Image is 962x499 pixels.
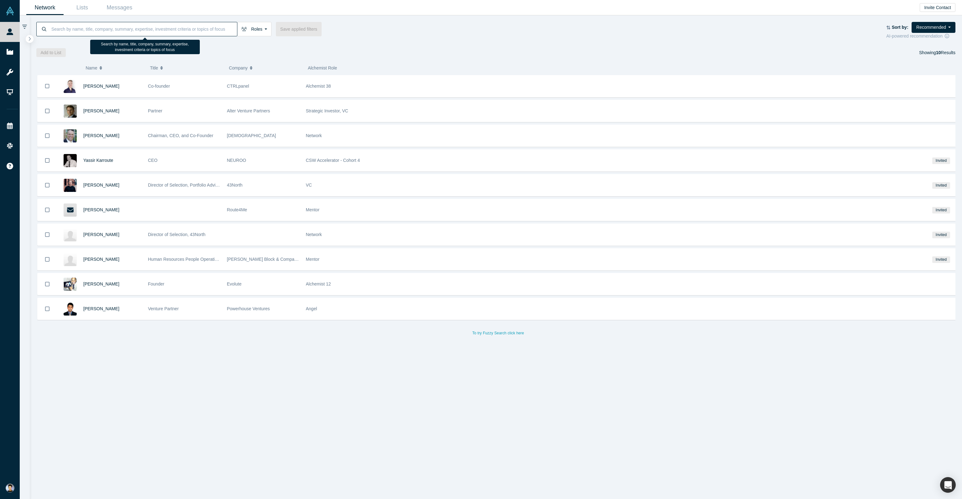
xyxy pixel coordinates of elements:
span: [PERSON_NAME] Block & Company, Inc. [227,257,308,262]
span: Mentor [306,207,320,212]
button: Bookmark [38,298,57,320]
a: [PERSON_NAME] [83,232,119,237]
button: Company [229,61,301,75]
a: [PERSON_NAME] [83,207,119,212]
button: Bookmark [38,174,57,196]
span: Angel [306,306,317,311]
span: Evolute [227,281,242,286]
button: Roles [237,22,272,36]
a: [PERSON_NAME] [83,281,119,286]
a: Yassir Karroute [83,158,113,163]
button: Bookmark [38,224,57,245]
span: Invited [932,256,950,263]
span: Invited [932,207,950,213]
img: Kate Karre's Profile Image [64,253,77,266]
img: Subhash Karri's Profile Image [64,302,77,316]
img: Alchemist Vault Logo [6,7,14,15]
span: CEO [148,158,158,163]
strong: Sort by: [892,25,908,30]
a: [PERSON_NAME] [83,133,119,138]
span: Founder [148,281,164,286]
button: Add to List [36,48,66,57]
span: VC [306,183,312,188]
span: Human Resources People Operations Leader [148,257,237,262]
span: Partner [148,108,163,113]
a: Lists [64,0,101,15]
a: Messages [101,0,138,15]
a: [PERSON_NAME] [83,84,119,89]
a: Network [26,0,64,15]
button: Title [150,61,222,75]
img: Max Karreth's Profile Image [64,80,77,93]
span: Alchemist Role [308,65,337,70]
span: Results [936,50,955,55]
img: Yassir Karroute's Profile Image [64,154,77,167]
img: Xiong Chang's Account [6,484,14,492]
div: Showing [919,48,955,57]
span: Network [306,133,322,138]
span: Co-founder [148,84,170,89]
span: Alter Venture Partners [227,108,270,113]
span: Director of Selection, Portfolio Advisor [148,183,222,188]
button: Bookmark [38,75,57,97]
span: Company [229,61,248,75]
div: AI-powered recommendation [886,33,955,39]
span: Network [306,232,322,237]
span: Director of Selection, 43North [148,232,206,237]
span: 43North [227,183,243,188]
span: CTRLpanel [227,84,249,89]
button: Bookmark [38,125,57,147]
span: Name [85,61,97,75]
a: [PERSON_NAME] [83,108,119,113]
span: Strategic Investor, VC [306,108,348,113]
img: Jeff Karras's Profile Image [64,105,77,118]
img: Rob Frohwein's Profile Image [64,129,77,142]
img: CJ Karrer's Profile Image [64,228,77,241]
a: [PERSON_NAME] [83,257,119,262]
span: NEUROO [227,158,246,163]
button: Invite Contact [920,3,955,12]
button: To try Fuzzy Search click here [468,329,528,337]
span: Title [150,61,158,75]
span: Mentor [306,257,320,262]
button: Bookmark [38,100,57,122]
strong: 10 [936,50,941,55]
span: Chairman, CEO, and Co-Founder [148,133,214,138]
button: Bookmark [38,199,57,221]
span: Powerhouse Ventures [227,306,270,311]
span: Invited [932,157,950,164]
img: Kristopher Francisco's Profile Image [64,278,77,291]
button: Bookmark [38,273,57,295]
button: Recommended [912,22,955,33]
img: CJ Karrer's Profile Image [64,179,77,192]
button: Bookmark [38,150,57,171]
a: [PERSON_NAME] [83,306,119,311]
button: Bookmark [38,249,57,270]
span: [DEMOGRAPHIC_DATA] [227,133,276,138]
span: Invited [932,232,950,238]
button: Name [85,61,143,75]
a: [PERSON_NAME] [83,183,119,188]
span: Route4Me [227,207,247,212]
input: Search by name, title, company, summary, expertise, investment criteria or topics of focus [51,22,237,36]
span: CSW Accelerator - Cohort 4 [306,158,360,163]
span: Invited [932,182,950,189]
button: Save applied filters [276,22,322,36]
span: Venture Partner [148,306,179,311]
span: Alchemist 12 [306,281,331,286]
span: Alchemist 38 [306,84,331,89]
